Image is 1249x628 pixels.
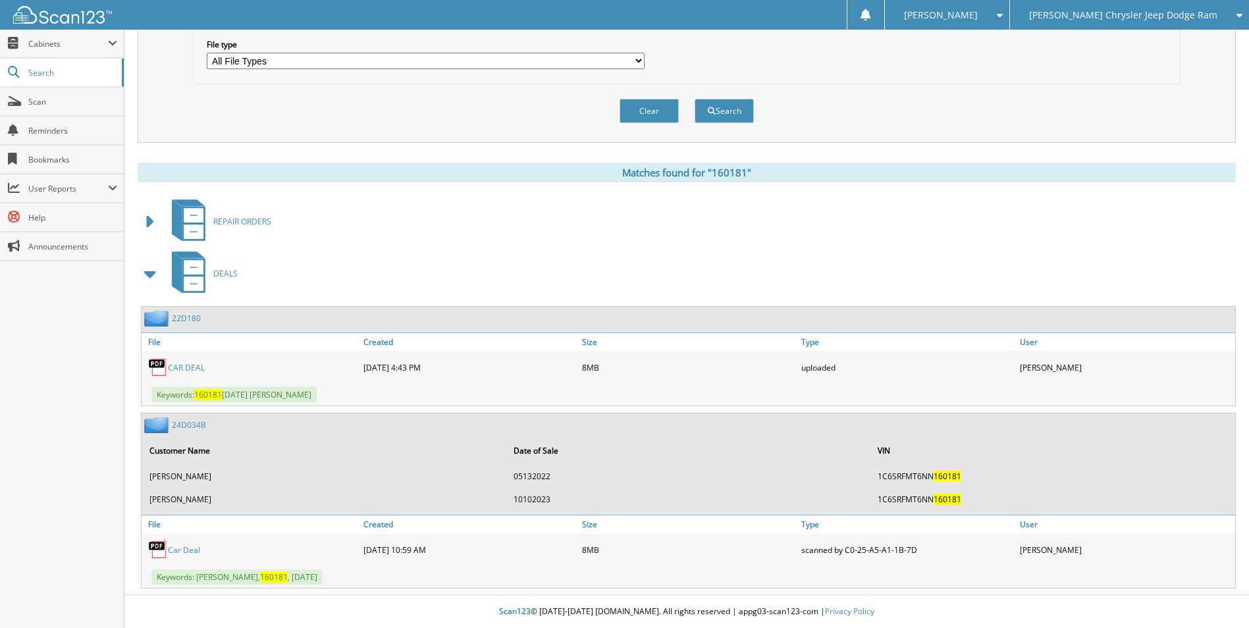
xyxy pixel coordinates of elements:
[28,212,117,223] span: Help
[138,163,1236,182] div: Matches found for "160181"
[871,437,1234,464] th: VIN
[260,571,288,583] span: 160181
[360,333,579,351] a: Created
[28,125,117,136] span: Reminders
[1183,565,1249,628] iframe: Chat Widget
[172,419,206,431] a: 24D034B
[1017,333,1235,351] a: User
[142,333,360,351] a: File
[871,465,1234,487] td: 1C6SRFMT6NN
[13,6,112,24] img: scan123-logo-white.svg
[507,488,870,510] td: 10102023
[360,536,579,563] div: [DATE] 10:59 AM
[825,606,874,617] a: Privacy Policy
[507,465,870,487] td: 05132022
[28,241,117,252] span: Announcements
[798,354,1017,380] div: uploaded
[934,494,961,505] span: 160181
[28,183,108,194] span: User Reports
[168,544,200,556] a: Car Deal
[168,362,205,373] a: CAR DEAL
[499,606,531,617] span: Scan123
[164,248,238,300] a: DEALS
[871,488,1234,510] td: 1C6SRFMT6NN
[798,333,1017,351] a: Type
[151,569,323,585] span: Keywords: [PERSON_NAME], , [DATE]
[148,540,168,560] img: PDF.png
[1017,515,1235,533] a: User
[579,536,797,563] div: 8MB
[207,39,645,50] label: File type
[1017,354,1235,380] div: [PERSON_NAME]
[798,536,1017,563] div: scanned by C0-25-A5-A1-1B-7D
[1017,536,1235,563] div: [PERSON_NAME]
[798,515,1017,533] a: Type
[148,357,168,377] img: PDF.png
[144,310,172,327] img: folder2.png
[934,471,961,482] span: 160181
[213,268,238,279] span: DEALS
[579,333,797,351] a: Size
[164,196,271,248] a: REPAIR ORDERS
[360,515,579,533] a: Created
[28,67,115,78] span: Search
[620,99,679,123] button: Clear
[143,437,506,464] th: Customer Name
[144,417,172,433] img: folder2.png
[28,96,117,107] span: Scan
[143,488,506,510] td: [PERSON_NAME]
[142,515,360,533] a: File
[194,389,222,400] span: 160181
[28,38,108,49] span: Cabinets
[360,354,579,380] div: [DATE] 4:43 PM
[507,437,870,464] th: Date of Sale
[143,465,506,487] td: [PERSON_NAME]
[124,596,1249,628] div: © [DATE]-[DATE] [DOMAIN_NAME]. All rights reserved | appg03-scan123-com |
[904,11,978,19] span: [PERSON_NAME]
[695,99,754,123] button: Search
[213,216,271,227] span: REPAIR ORDERS
[579,515,797,533] a: Size
[172,313,201,324] a: 22D180
[1029,11,1217,19] span: [PERSON_NAME] Chrysler Jeep Dodge Ram
[579,354,797,380] div: 8MB
[28,154,117,165] span: Bookmarks
[151,387,317,402] span: Keywords: [DATE] [PERSON_NAME]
